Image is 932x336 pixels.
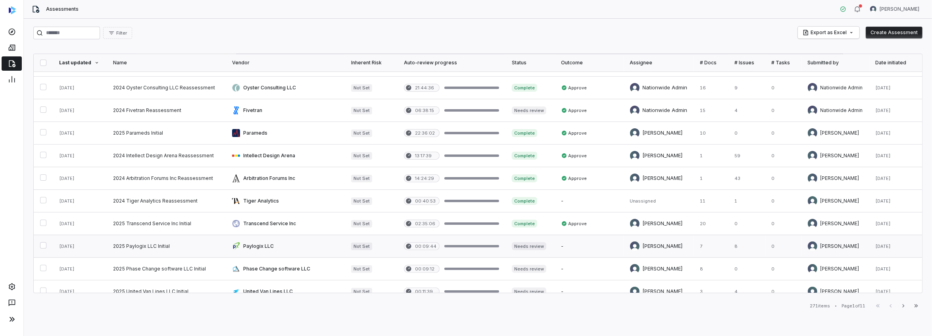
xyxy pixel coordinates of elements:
[561,60,617,66] div: Outcome
[9,6,16,14] img: svg%3e
[808,106,817,115] img: Nationwide Admin avatar
[808,83,817,93] img: Nationwide Admin avatar
[810,303,830,309] div: 271 items
[808,287,817,296] img: Chadd Myers avatar
[808,128,817,138] img: Melanie Lorent avatar
[808,174,817,183] img: Melanie Lorent avatar
[808,241,817,251] img: Anita Ritter avatar
[46,6,79,12] span: Assessments
[555,280,624,303] td: -
[555,235,624,258] td: -
[630,219,640,228] img: Melanie Lorent avatar
[808,151,817,160] img: Melanie Lorent avatar
[630,241,640,251] img: Anita Ritter avatar
[555,190,624,212] td: -
[842,303,865,309] div: Page 1 of 11
[808,219,817,228] img: Melanie Lorent avatar
[870,6,876,12] img: Anita Ritter avatar
[630,60,688,66] div: Assignee
[835,303,837,309] div: •
[630,287,640,296] img: Chadd Myers avatar
[865,3,924,15] button: Anita Ritter avatar[PERSON_NAME]
[630,83,640,93] img: Nationwide Admin avatar
[630,174,640,183] img: Melanie Lorent avatar
[630,151,640,160] img: Melanie Lorent avatar
[734,60,759,66] div: # Issues
[808,264,817,274] img: REKHA KOTHANDARAMAN avatar
[630,264,640,274] img: REKHA KOTHANDARAMAN avatar
[512,60,548,66] div: Status
[630,128,640,138] img: Melanie Lorent avatar
[700,60,722,66] div: # Docs
[630,106,640,115] img: Nationwide Admin avatar
[351,60,391,66] div: Inherent Risk
[876,60,916,66] div: Date initiated
[866,27,922,39] button: Create Assessment
[772,60,795,66] div: # Tasks
[116,30,127,36] span: Filter
[103,27,132,39] button: Filter
[808,196,817,206] img: Nic Weilbacher avatar
[59,60,100,66] div: Last updated
[808,60,863,66] div: Submitted by
[880,6,919,12] span: [PERSON_NAME]
[232,60,338,66] div: Vendor
[555,258,624,280] td: -
[798,27,859,39] button: Export as Excel
[113,60,219,66] div: Name
[404,60,499,66] div: Auto-review progress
